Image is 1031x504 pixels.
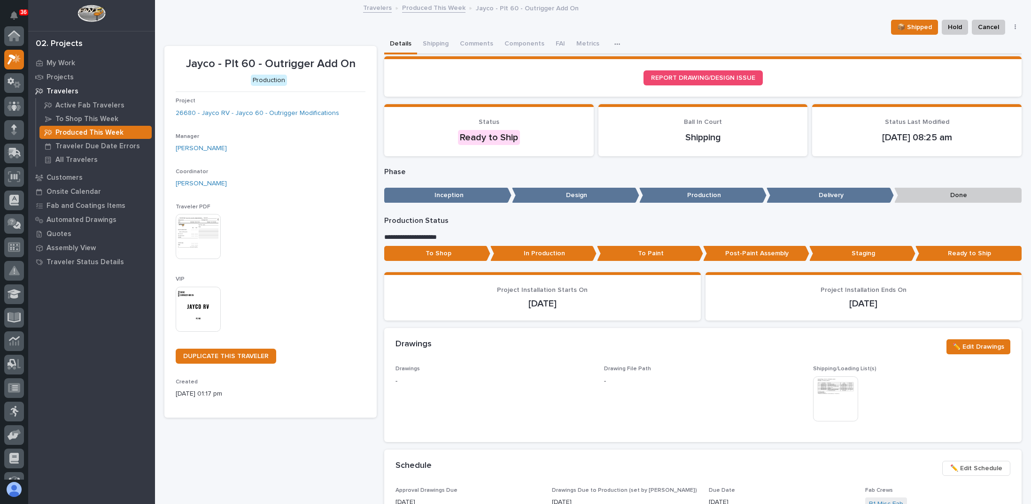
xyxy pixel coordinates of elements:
[78,5,105,22] img: Workspace Logo
[28,199,155,213] a: Fab and Coatings Items
[47,258,124,267] p: Traveler Status Details
[610,132,797,143] p: Shipping
[176,389,365,399] p: [DATE] 01:17 pm
[604,366,651,372] span: Drawing File Path
[4,6,24,25] button: Notifications
[709,488,735,493] span: Due Date
[176,169,208,175] span: Coordinator
[47,73,74,82] p: Projects
[417,35,454,54] button: Shipping
[55,129,124,137] p: Produced This Week
[176,134,199,139] span: Manager
[395,366,420,372] span: Drawings
[897,22,932,33] span: 📦 Shipped
[363,2,392,13] a: Travelers
[28,184,155,199] a: Onsite Calendar
[183,353,269,359] span: DUPLICATE THIS TRAVELER
[36,99,155,112] a: Active Fab Travelers
[36,39,83,49] div: 02. Projects
[28,241,155,255] a: Assembly View
[703,246,809,261] p: Post-Paint Assembly
[176,179,227,189] a: [PERSON_NAME]
[251,75,287,86] div: Production
[915,246,1022,261] p: Ready to Ship
[395,488,457,493] span: Approval Drawings Due
[395,298,689,309] p: [DATE]
[55,101,124,110] p: Active Fab Travelers
[384,35,417,54] button: Details
[28,227,155,241] a: Quotes
[684,119,722,125] span: Ball In Court
[942,20,968,35] button: Hold
[651,75,755,81] span: REPORT DRAWING/DESIGN ISSUE
[395,461,432,471] h2: Schedule
[550,35,571,54] button: FAI
[55,142,140,151] p: Traveler Due Date Errors
[28,56,155,70] a: My Work
[767,188,894,203] p: Delivery
[21,9,27,15] p: 36
[28,255,155,269] a: Traveler Status Details
[36,126,155,139] a: Produced This Week
[12,11,24,26] div: Notifications36
[28,84,155,98] a: Travelers
[4,480,24,499] button: users-avatar
[643,70,763,85] a: REPORT DRAWING/DESIGN ISSUE
[813,366,876,372] span: Shipping/Loading List(s)
[47,174,83,182] p: Customers
[176,144,227,153] a: [PERSON_NAME]
[597,246,703,261] p: To Paint
[36,139,155,153] a: Traveler Due Date Errors
[384,168,1022,176] p: Phase
[454,35,499,54] button: Comments
[28,213,155,227] a: Automated Drawings
[47,216,116,224] p: Automated Drawings
[55,156,98,164] p: All Travelers
[953,341,1004,352] span: ✏️ Edit Drawings
[176,204,210,210] span: Traveler PDF
[36,112,155,125] a: To Shop This Week
[865,488,893,493] span: Fab Crews
[55,115,118,123] p: To Shop This Week
[384,188,512,203] p: Inception
[604,376,606,386] p: -
[497,287,588,293] span: Project Installation Starts On
[384,246,490,261] p: To Shop
[571,35,605,54] button: Metrics
[28,170,155,184] a: Customers
[476,2,579,13] p: Jayco - Plt 60 - Outrigger Add On
[176,276,185,282] span: VIP
[402,2,465,13] a: Produced This Week
[552,488,697,493] span: Drawings Due to Production (set by [PERSON_NAME])
[809,246,915,261] p: Staging
[47,188,101,196] p: Onsite Calendar
[47,202,125,210] p: Fab and Coatings Items
[972,20,1005,35] button: Cancel
[894,188,1022,203] p: Done
[942,461,1010,476] button: ✏️ Edit Schedule
[36,153,155,166] a: All Travelers
[47,244,96,252] p: Assembly View
[176,349,276,364] a: DUPLICATE THIS TRAVELER
[948,22,962,33] span: Hold
[821,287,907,293] span: Project Installation Ends On
[717,298,1010,309] p: [DATE]
[891,20,938,35] button: 📦 Shipped
[176,108,339,118] a: 26680 - Jayco RV - Jayco 60 - Outrigger Modifications
[47,230,71,238] p: Quotes
[499,35,550,54] button: Components
[28,70,155,84] a: Projects
[395,339,432,350] h2: Drawings
[823,132,1010,143] p: [DATE] 08:25 am
[384,216,1022,225] p: Production Status
[885,119,949,125] span: Status Last Modified
[47,87,78,96] p: Travelers
[176,57,365,71] p: Jayco - Plt 60 - Outrigger Add On
[512,188,639,203] p: Design
[47,59,75,68] p: My Work
[479,119,499,125] span: Status
[395,376,593,386] p: -
[458,130,520,145] div: Ready to Ship
[946,339,1010,354] button: ✏️ Edit Drawings
[490,246,597,261] p: In Production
